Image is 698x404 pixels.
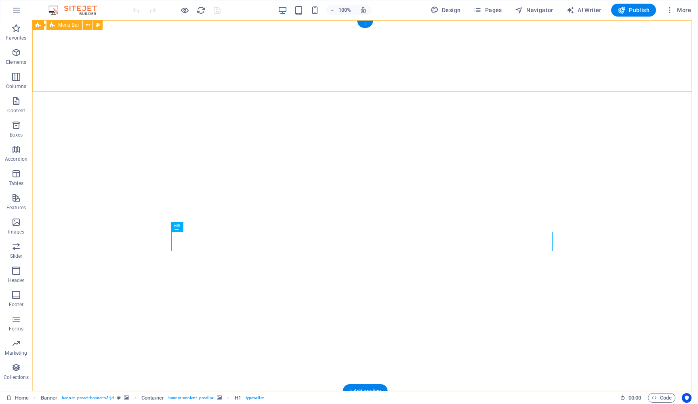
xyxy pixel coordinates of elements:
[473,6,502,14] span: Pages
[5,156,27,162] p: Accordion
[124,396,129,400] i: This element contains a background
[244,393,264,403] span: . typewriter
[10,253,23,259] p: Slider
[4,374,28,381] p: Collections
[666,6,691,14] span: More
[326,5,355,15] button: 100%
[46,5,107,15] img: Editor Logo
[360,6,367,14] i: On resize automatically adjust zoom level to fit chosen device.
[41,393,264,403] nav: breadcrumb
[357,21,373,28] div: +
[41,393,58,403] span: Click to select. Double-click to edit
[167,393,214,403] span: . banner-content .parallax
[427,4,464,17] div: Design (Ctrl+Alt+Y)
[58,23,79,27] span: Menu Bar
[117,396,121,400] i: This element is a customizable preset
[6,393,29,403] a: Click to cancel selection. Double-click to open Pages
[7,107,25,114] p: Content
[9,301,23,308] p: Footer
[6,35,26,41] p: Favorites
[10,132,23,138] p: Boxes
[9,326,23,332] p: Forms
[141,393,164,403] span: Click to select. Double-click to edit
[431,6,461,14] span: Design
[8,277,24,284] p: Header
[620,393,641,403] h6: Session time
[634,395,635,401] span: :
[338,5,351,15] h6: 100%
[629,393,641,403] span: 00 00
[618,6,650,14] span: Publish
[61,393,114,403] span: . banner .preset-banner-v3-jd
[9,180,23,187] p: Tables
[427,4,464,17] button: Design
[180,5,189,15] button: Click here to leave preview mode and continue editing
[652,393,672,403] span: Code
[196,5,206,15] button: reload
[515,6,553,14] span: Navigator
[6,59,27,65] p: Elements
[343,384,388,398] div: + Add section
[217,396,222,400] i: This element contains a background
[648,393,675,403] button: Code
[611,4,656,17] button: Publish
[196,6,206,15] i: Reload page
[8,229,25,235] p: Images
[563,4,605,17] button: AI Writer
[566,6,601,14] span: AI Writer
[5,350,27,356] p: Marketing
[235,393,241,403] span: Click to select. Double-click to edit
[682,393,692,403] button: Usercentrics
[6,204,26,211] p: Features
[470,4,505,17] button: Pages
[6,83,26,90] p: Columns
[512,4,557,17] button: Navigator
[662,4,694,17] button: More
